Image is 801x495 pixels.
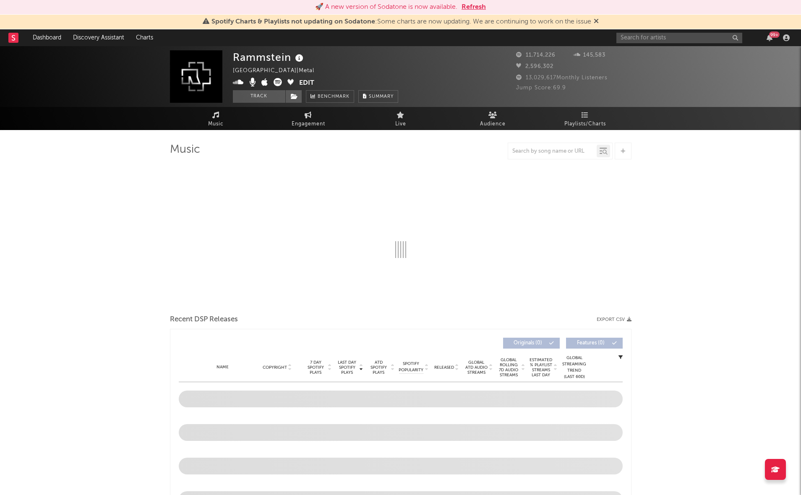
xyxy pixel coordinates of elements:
span: 145,583 [574,52,605,58]
button: Refresh [462,2,486,12]
span: Dismiss [594,18,599,25]
span: Spotify Popularity [399,361,423,373]
span: 13,029,617 Monthly Listeners [516,75,608,81]
div: Global Streaming Trend (Last 60D) [562,355,587,380]
button: Edit [299,78,314,89]
a: Dashboard [27,29,67,46]
button: Summary [358,90,398,103]
span: Live [395,119,406,129]
span: Global ATD Audio Streams [465,360,488,375]
span: Released [434,365,454,370]
a: Music [170,107,262,130]
a: Audience [447,107,539,130]
a: Engagement [262,107,355,130]
span: Jump Score: 69.9 [516,85,566,91]
button: Track [233,90,285,103]
span: Engagement [292,119,325,129]
span: Music [208,119,224,129]
span: 2,596,302 [516,64,553,69]
a: Playlists/Charts [539,107,631,130]
span: Originals ( 0 ) [509,341,547,346]
span: Copyright [263,365,287,370]
a: Live [355,107,447,130]
div: [GEOGRAPHIC_DATA] | Metal [233,66,324,76]
span: 11,714,226 [516,52,556,58]
span: Spotify Charts & Playlists not updating on Sodatone [211,18,375,25]
span: 7 Day Spotify Plays [305,360,327,375]
a: Charts [130,29,159,46]
span: ATD Spotify Plays [368,360,390,375]
span: Audience [480,119,506,129]
span: Summary [369,94,394,99]
span: Last Day Spotify Plays [336,360,358,375]
button: 99+ [767,34,772,41]
div: Name [196,364,250,370]
span: : Some charts are now updating. We are continuing to work on the issue [211,18,591,25]
a: Benchmark [306,90,354,103]
span: Global Rolling 7D Audio Streams [497,357,520,378]
div: 99 + [769,31,780,38]
span: Recent DSP Releases [170,315,238,325]
span: Benchmark [318,92,350,102]
a: Discovery Assistant [67,29,130,46]
button: Originals(0) [503,338,560,349]
span: Features ( 0 ) [571,341,610,346]
input: Search by song name or URL [508,148,597,155]
span: Estimated % Playlist Streams Last Day [530,357,553,378]
span: Playlists/Charts [564,119,606,129]
button: Export CSV [597,317,631,322]
div: 🚀 A new version of Sodatone is now available. [315,2,457,12]
input: Search for artists [616,33,742,43]
div: Rammstein [233,50,305,64]
button: Features(0) [566,338,623,349]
